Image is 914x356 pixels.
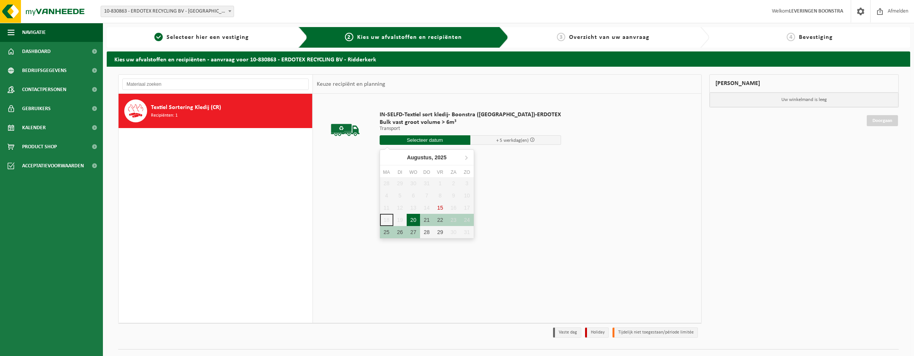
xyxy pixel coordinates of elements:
[799,34,833,40] span: Bevestiging
[22,23,46,42] span: Navigatie
[111,33,292,42] a: 1Selecteer hier een vestiging
[122,79,309,90] input: Materiaal zoeken
[407,168,420,176] div: wo
[710,93,898,107] p: Uw winkelmand is leeg
[393,168,407,176] div: di
[151,112,178,119] span: Recipiënten: 1
[393,226,407,238] div: 26
[407,226,420,238] div: 27
[345,33,353,41] span: 2
[154,33,163,41] span: 1
[420,214,433,226] div: 21
[380,135,470,145] input: Selecteer datum
[22,80,66,99] span: Contactpersonen
[789,8,843,14] strong: LEVERINGEN BOONSTRA
[22,118,46,137] span: Kalender
[496,138,529,143] span: + 5 werkdag(en)
[553,327,581,338] li: Vaste dag
[433,214,447,226] div: 22
[22,137,57,156] span: Product Shop
[380,111,561,119] span: IN-SELFD-Textiel sort kledij- Boonstra ([GEOGRAPHIC_DATA])-ERDOTEX
[107,51,910,66] h2: Kies uw afvalstoffen en recipiënten - aanvraag voor 10-830863 - ERDOTEX RECYCLING BV - Ridderkerk
[433,168,447,176] div: vr
[101,6,234,17] span: 10-830863 - ERDOTEX RECYCLING BV - Ridderkerk
[447,168,460,176] div: za
[613,327,698,338] li: Tijdelijk niet toegestaan/période limitée
[787,33,795,41] span: 4
[380,119,561,126] span: Bulk vast groot volume > 6m³
[557,33,565,41] span: 3
[151,103,221,112] span: Textiel Sortering Kledij (CR)
[709,74,899,93] div: [PERSON_NAME]
[22,99,51,118] span: Gebruikers
[22,156,84,175] span: Acceptatievoorwaarden
[167,34,249,40] span: Selecteer hier een vestiging
[380,226,393,238] div: 25
[119,94,313,128] button: Textiel Sortering Kledij (CR) Recipiënten: 1
[460,168,473,176] div: zo
[569,34,649,40] span: Overzicht van uw aanvraag
[435,155,446,160] i: 2025
[585,327,609,338] li: Holiday
[433,226,447,238] div: 29
[357,34,462,40] span: Kies uw afvalstoffen en recipiënten
[420,226,433,238] div: 28
[404,151,450,164] div: Augustus,
[420,168,433,176] div: do
[22,61,67,80] span: Bedrijfsgegevens
[407,214,420,226] div: 20
[867,115,898,126] a: Doorgaan
[313,75,389,94] div: Keuze recipiënt en planning
[22,42,51,61] span: Dashboard
[380,168,393,176] div: ma
[380,126,561,131] p: Transport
